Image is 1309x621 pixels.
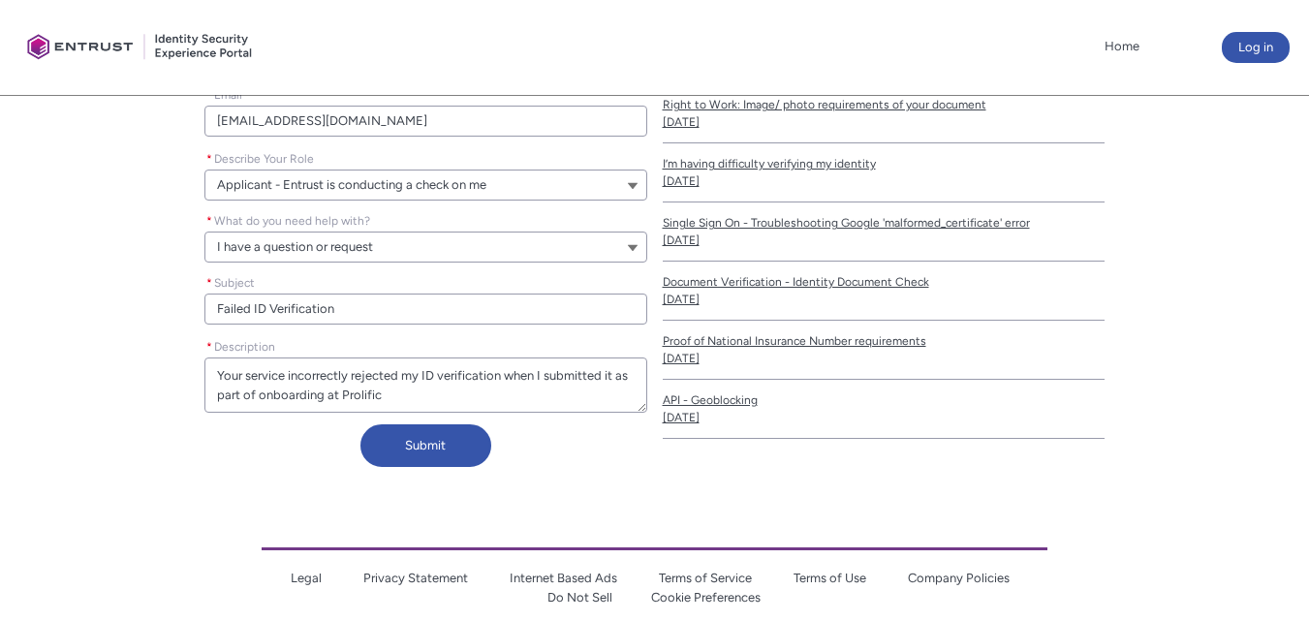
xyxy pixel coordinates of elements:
span: API - Geoblocking [663,391,1105,409]
abbr: required [206,214,212,228]
a: Privacy Statement [363,571,468,585]
lightning-formatted-date-time: [DATE] [663,352,700,365]
button: What do you need help with? [204,232,646,263]
lightning-formatted-date-time: [DATE] [663,174,700,188]
abbr: required [206,152,212,166]
span: Document Verification - Identity Document Check [663,273,1105,291]
lightning-formatted-date-time: [DATE] [663,115,700,129]
button: Submit [360,424,491,467]
span: Proof of National Insurance Number requirements [663,332,1105,350]
a: Legal [291,571,322,585]
span: I have a question or request [217,233,373,262]
a: Do Not Sell [547,590,612,605]
lightning-formatted-date-time: [DATE] [663,411,700,424]
a: Company Policies [908,571,1010,585]
a: Internet Based Ads [510,571,617,585]
a: Cookie Preferences [651,590,761,605]
lightning-formatted-date-time: [DATE] [663,233,700,247]
span: Applicant - Entrust is conducting a check on me [217,171,486,200]
lightning-formatted-date-time: [DATE] [663,293,700,306]
a: Right to Work: Image/ photo requirements of your document[DATE] [663,84,1105,143]
a: Terms of Use [794,571,866,585]
a: I’m having difficulty verifying my identity[DATE] [663,143,1105,202]
a: Home [1100,32,1144,61]
a: Terms of Service [659,571,752,585]
abbr: required [206,276,212,290]
label: What do you need help with? [204,208,378,230]
span: I’m having difficulty verifying my identity [663,155,1105,172]
label: Description [204,334,283,356]
label: Subject [204,270,263,292]
button: Describe Your Role [204,170,646,201]
span: Right to Work: Image/ photo requirements of your document [663,96,1105,113]
abbr: required [206,340,212,354]
a: Single Sign On - Troubleshooting Google 'malformed_certificate' error[DATE] [663,202,1105,262]
a: Document Verification - Identity Document Check[DATE] [663,262,1105,321]
span: Single Sign On - Troubleshooting Google 'malformed_certificate' error [663,214,1105,232]
a: API - Geoblocking[DATE] [663,380,1105,439]
button: Log in [1222,32,1290,63]
a: Proof of National Insurance Number requirements[DATE] [663,321,1105,380]
label: Describe Your Role [204,146,322,168]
